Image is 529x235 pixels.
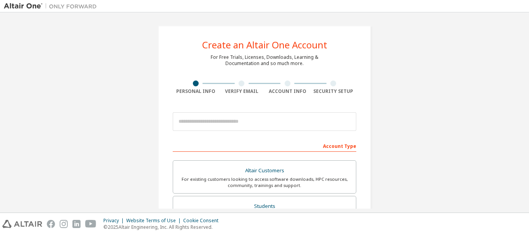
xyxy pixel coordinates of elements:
div: Cookie Consent [183,218,223,224]
div: Privacy [103,218,126,224]
div: Altair Customers [178,165,351,176]
div: Create an Altair One Account [202,40,327,50]
div: Website Terms of Use [126,218,183,224]
div: For Free Trials, Licenses, Downloads, Learning & Documentation and so much more. [211,54,318,67]
div: Security Setup [311,88,357,94]
p: © 2025 Altair Engineering, Inc. All Rights Reserved. [103,224,223,230]
img: youtube.svg [85,220,96,228]
img: Altair One [4,2,101,10]
img: linkedin.svg [72,220,81,228]
div: Verify Email [219,88,265,94]
div: Students [178,201,351,212]
div: For existing customers looking to access software downloads, HPC resources, community, trainings ... [178,176,351,189]
div: Account Info [264,88,311,94]
div: Personal Info [173,88,219,94]
img: instagram.svg [60,220,68,228]
img: altair_logo.svg [2,220,42,228]
div: Account Type [173,139,356,152]
img: facebook.svg [47,220,55,228]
